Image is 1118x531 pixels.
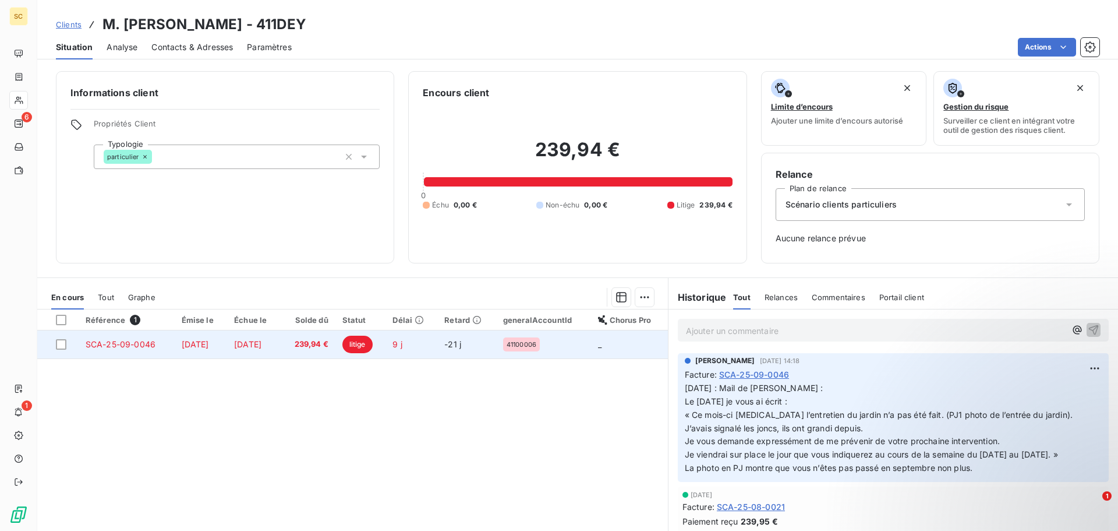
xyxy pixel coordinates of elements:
[1018,38,1076,57] button: Actions
[943,116,1089,135] span: Surveiller ce client en intégrant votre outil de gestion des risques client.
[432,200,449,210] span: Échu
[288,339,328,350] span: 239,94 €
[685,368,717,381] span: Facture :
[56,41,93,53] span: Situation
[546,200,579,210] span: Non-échu
[733,293,751,302] span: Tout
[741,515,778,528] span: 239,95 €
[234,315,274,325] div: Échue le
[22,112,32,122] span: 6
[771,116,903,125] span: Ajouter une limite d’encours autorisé
[598,315,661,325] div: Chorus Pro
[776,167,1085,181] h6: Relance
[1078,491,1106,519] iframe: Intercom live chat
[107,153,139,160] span: particulier
[151,41,233,53] span: Contacts & Adresses
[1102,491,1112,501] span: 1
[943,102,1009,111] span: Gestion du risque
[507,341,536,348] span: 41100006
[128,293,155,302] span: Graphe
[717,501,785,513] span: SCA-25-08-0021
[152,152,161,162] input: Ajouter une valeur
[51,293,84,302] span: En cours
[102,14,306,35] h3: M. [PERSON_NAME] - 411DEY
[933,71,1099,146] button: Gestion du risqueSurveiller ce client en intégrant votre outil de gestion des risques client.
[98,293,114,302] span: Tout
[454,200,477,210] span: 0,00 €
[342,315,379,325] div: Statut
[682,515,738,528] span: Paiement reçu
[392,315,430,325] div: Délai
[699,200,732,210] span: 239,94 €
[786,199,897,210] span: Scénario clients particuliers
[182,315,221,325] div: Émise le
[56,19,82,30] a: Clients
[503,315,584,325] div: generalAccountId
[107,41,137,53] span: Analyse
[392,339,402,349] span: 9 j
[421,191,426,200] span: 0
[812,293,865,302] span: Commentaires
[288,315,328,325] div: Solde dû
[22,400,32,411] span: 1
[9,505,28,524] img: Logo LeanPay
[182,339,209,349] span: [DATE]
[879,293,924,302] span: Portail client
[598,339,602,349] span: _
[247,41,292,53] span: Paramètres
[423,138,732,173] h2: 239,94 €
[9,7,28,26] div: SC
[70,86,380,100] h6: Informations client
[423,86,489,100] h6: Encours client
[760,357,800,364] span: [DATE] 14:18
[86,315,168,325] div: Référence
[685,383,1075,473] span: [DATE] : Mail de [PERSON_NAME] : Le [DATE] je vous ai écrit : « Ce mois-ci [MEDICAL_DATA] l’entre...
[691,491,713,498] span: [DATE]
[765,293,798,302] span: Relances
[771,102,833,111] span: Limite d’encours
[444,315,489,325] div: Retard
[695,356,755,366] span: [PERSON_NAME]
[677,200,695,210] span: Litige
[130,315,140,325] span: 1
[682,501,714,513] span: Facture :
[776,233,1085,244] span: Aucune relance prévue
[94,119,380,135] span: Propriétés Client
[56,20,82,29] span: Clients
[444,339,461,349] span: -21 j
[584,200,607,210] span: 0,00 €
[342,336,373,353] span: litige
[761,71,927,146] button: Limite d’encoursAjouter une limite d’encours autorisé
[668,290,727,304] h6: Historique
[86,339,155,349] span: SCA-25-09-0046
[719,368,789,381] span: SCA-25-09-0046
[234,339,261,349] span: [DATE]
[885,418,1118,500] iframe: Intercom notifications message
